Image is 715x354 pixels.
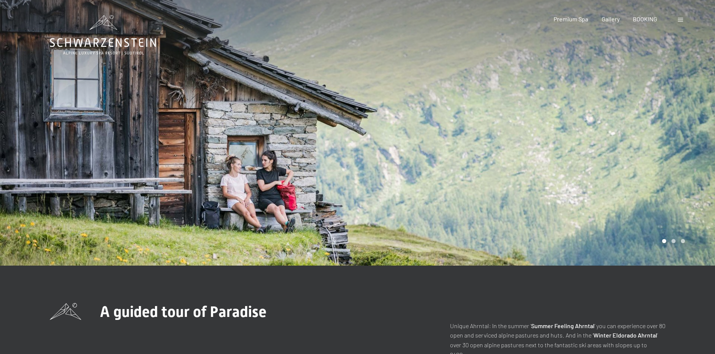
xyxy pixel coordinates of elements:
[602,15,620,22] a: Gallery
[554,15,588,22] a: Premium Spa
[633,15,657,22] a: BOOKING
[100,303,266,321] span: A guided tour of Paradise
[531,322,595,329] strong: Summer Feeling Ahrntal
[593,332,657,339] strong: Winter Eldorado Ahrntal
[662,239,666,243] div: Carousel Page 1 (Current Slide)
[659,239,685,243] div: Carousel Pagination
[671,239,676,243] div: Carousel Page 2
[681,239,685,243] div: Carousel Page 3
